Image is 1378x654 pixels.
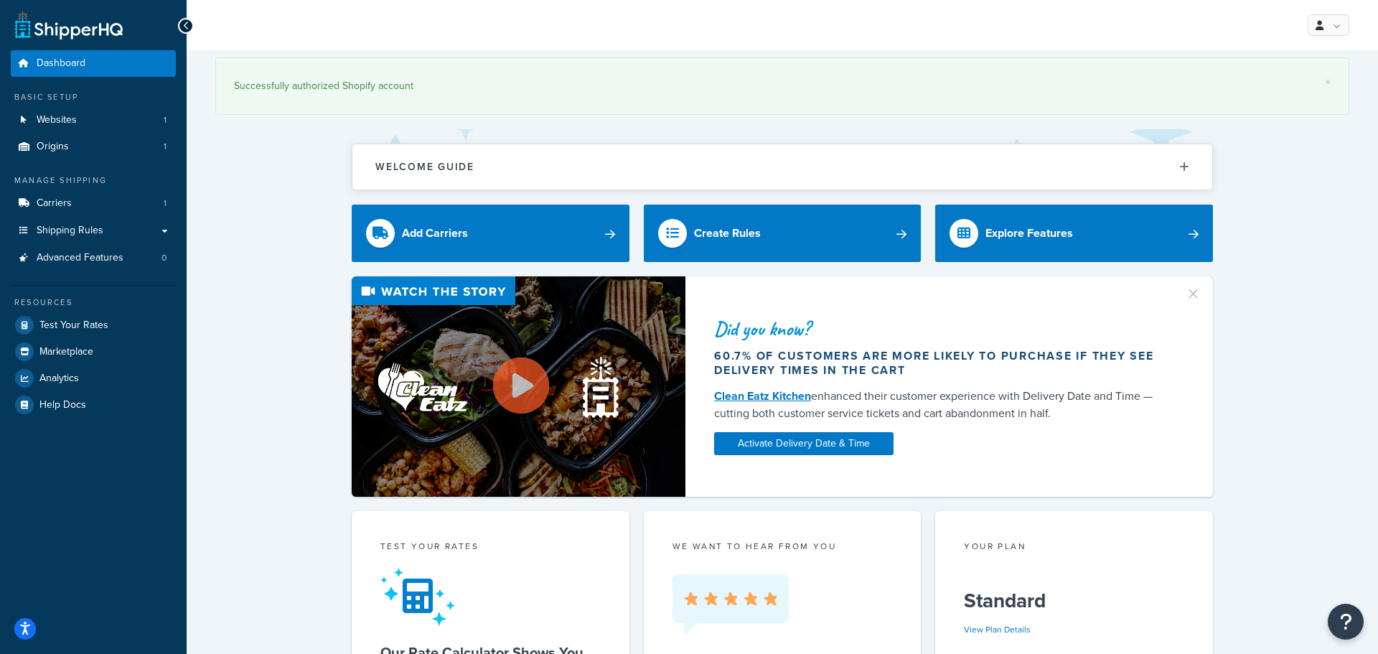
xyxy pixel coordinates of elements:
[39,346,93,358] span: Marketplace
[714,388,1168,422] div: enhanced their customer experience with Delivery Date and Time — cutting both customer service ti...
[37,225,103,237] span: Shipping Rules
[964,623,1031,636] a: View Plan Details
[11,312,176,338] a: Test Your Rates
[1325,76,1331,88] a: ×
[37,114,77,126] span: Websites
[37,57,85,70] span: Dashboard
[985,223,1073,243] div: Explore Features
[11,190,176,217] li: Carriers
[11,134,176,160] li: Origins
[11,392,176,418] a: Help Docs
[380,540,601,556] div: Test your rates
[935,205,1213,262] a: Explore Features
[11,107,176,134] a: Websites1
[161,252,167,264] span: 0
[11,245,176,271] a: Advanced Features0
[11,296,176,309] div: Resources
[37,141,69,153] span: Origins
[39,373,79,385] span: Analytics
[352,276,685,497] img: Video thumbnail
[352,205,629,262] a: Add Carriers
[672,540,893,553] p: we want to hear from you
[352,144,1212,190] button: Welcome Guide
[714,388,811,404] a: Clean Eatz Kitchen
[11,365,176,391] a: Analytics
[11,174,176,187] div: Manage Shipping
[11,107,176,134] li: Websites
[11,134,176,160] a: Origins1
[11,218,176,244] a: Shipping Rules
[694,223,761,243] div: Create Rules
[11,190,176,217] a: Carriers1
[1328,604,1364,640] button: Open Resource Center
[11,91,176,103] div: Basic Setup
[37,197,72,210] span: Carriers
[11,245,176,271] li: Advanced Features
[164,197,167,210] span: 1
[39,399,86,411] span: Help Docs
[964,589,1184,612] h5: Standard
[375,162,474,172] h2: Welcome Guide
[714,432,894,455] a: Activate Delivery Date & Time
[164,141,167,153] span: 1
[964,540,1184,556] div: Your Plan
[644,205,922,262] a: Create Rules
[234,76,1331,96] div: Successfully authorized Shopify account
[39,319,108,332] span: Test Your Rates
[11,50,176,77] a: Dashboard
[164,114,167,126] span: 1
[11,339,176,365] a: Marketplace
[402,223,468,243] div: Add Carriers
[714,349,1168,378] div: 60.7% of customers are more likely to purchase if they see delivery times in the cart
[714,319,1168,339] div: Did you know?
[37,252,123,264] span: Advanced Features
